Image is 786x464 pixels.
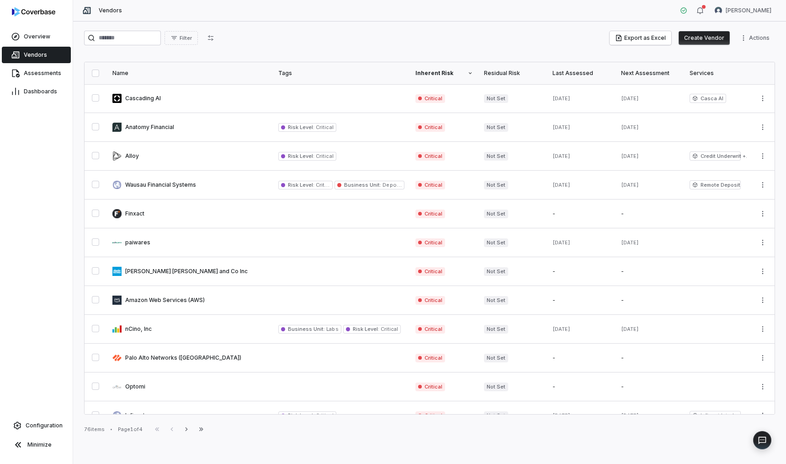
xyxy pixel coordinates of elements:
[755,207,770,221] button: More actions
[415,296,445,305] span: Critical
[484,152,508,161] span: Not Set
[755,351,770,365] button: More actions
[325,326,338,332] span: Labs
[353,326,379,332] span: Risk Level :
[552,326,570,332] span: [DATE]
[690,94,726,103] span: Casca AI
[547,286,616,315] td: -
[552,153,570,159] span: [DATE]
[99,7,122,14] span: Vendors
[552,70,610,77] div: Last Assessed
[415,238,445,247] span: Critical
[2,28,71,45] a: Overview
[552,239,570,246] span: [DATE]
[314,412,333,419] span: Critical
[26,422,63,429] span: Configuration
[743,153,747,160] span: + 2 services
[484,411,508,420] span: Not Set
[616,286,684,315] td: -
[24,70,61,77] span: Assessments
[180,35,192,42] span: Filter
[547,344,616,372] td: -
[415,325,445,334] span: Critical
[288,412,314,419] span: Risk Level :
[484,325,508,334] span: Not Set
[621,412,639,419] span: [DATE]
[484,70,542,77] div: Residual Risk
[690,151,741,161] span: Credit Underwriting
[484,267,508,276] span: Not Set
[547,257,616,286] td: -
[415,210,445,218] span: Critical
[755,236,770,249] button: More actions
[24,51,47,59] span: Vendors
[552,182,570,188] span: [DATE]
[621,153,639,159] span: [DATE]
[755,409,770,422] button: More actions
[621,70,679,77] div: Next Assessment
[288,182,314,188] span: Risk Level :
[547,372,616,401] td: -
[552,412,570,419] span: [DATE]
[484,210,508,218] span: Not Set
[755,322,770,336] button: More actions
[314,182,333,188] span: Critical
[278,70,404,77] div: Tags
[27,441,52,448] span: Minimize
[84,426,105,433] div: 76 items
[288,153,314,159] span: Risk Level :
[288,326,325,332] span: Business Unit :
[2,83,71,100] a: Dashboards
[314,124,333,130] span: Critical
[690,70,747,77] div: Services
[24,88,57,95] span: Dashboards
[690,180,741,189] span: Remote Deposit Capture
[755,293,770,307] button: More actions
[415,354,445,362] span: Critical
[110,426,112,432] div: •
[755,264,770,278] button: More actions
[415,94,445,103] span: Critical
[415,411,445,420] span: Critical
[484,181,508,189] span: Not Set
[2,65,71,81] a: Assessments
[616,372,684,401] td: -
[381,182,406,188] span: Deposits
[616,257,684,286] td: -
[621,326,639,332] span: [DATE]
[552,124,570,130] span: [DATE]
[2,47,71,63] a: Vendors
[484,383,508,391] span: Not Set
[621,95,639,102] span: [DATE]
[621,239,639,246] span: [DATE]
[118,426,143,433] div: Page 1 of 4
[709,4,777,17] button: Gerald Pe avatar[PERSON_NAME]
[616,200,684,228] td: -
[737,31,775,45] button: More actions
[24,33,50,40] span: Overview
[112,70,267,77] div: Name
[484,238,508,247] span: Not Set
[415,267,445,276] span: Critical
[165,31,198,45] button: Filter
[415,181,445,189] span: Critical
[552,95,570,102] span: [DATE]
[12,7,55,16] img: logo-D7KZi-bG.svg
[484,123,508,132] span: Not Set
[679,31,730,45] button: Create Vendor
[726,7,771,14] span: [PERSON_NAME]
[484,354,508,362] span: Not Set
[715,7,722,14] img: Gerald Pe avatar
[4,417,69,434] a: Configuration
[415,152,445,161] span: Critical
[690,411,741,420] span: Infinant Interlace Platform
[547,200,616,228] td: -
[415,70,473,77] div: Inherent Risk
[755,178,770,192] button: More actions
[621,182,639,188] span: [DATE]
[755,149,770,163] button: More actions
[4,436,69,454] button: Minimize
[415,123,445,132] span: Critical
[616,344,684,372] td: -
[755,120,770,134] button: More actions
